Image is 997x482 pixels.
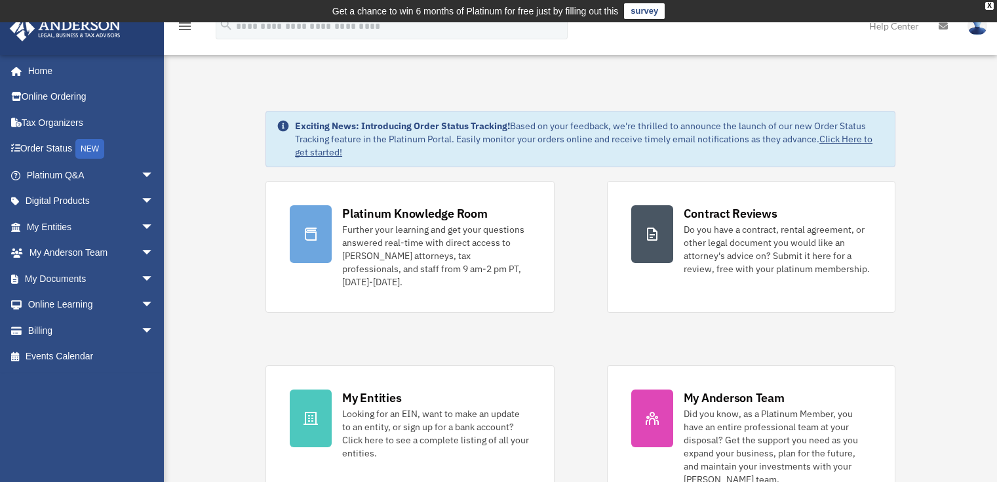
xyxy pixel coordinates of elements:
div: Do you have a contract, rental agreement, or other legal document you would like an attorney's ad... [684,223,871,275]
a: menu [177,23,193,34]
span: arrow_drop_down [141,292,167,319]
a: Tax Organizers [9,110,174,136]
a: Billingarrow_drop_down [9,317,174,344]
div: Platinum Knowledge Room [342,205,488,222]
div: close [985,2,994,10]
span: arrow_drop_down [141,162,167,189]
a: Digital Productsarrow_drop_down [9,188,174,214]
span: arrow_drop_down [141,266,167,292]
div: Contract Reviews [684,205,777,222]
span: arrow_drop_down [141,317,167,344]
a: Online Learningarrow_drop_down [9,292,174,318]
div: NEW [75,139,104,159]
a: survey [624,3,665,19]
a: Platinum Q&Aarrow_drop_down [9,162,174,188]
a: Platinum Knowledge Room Further your learning and get your questions answered real-time with dire... [265,181,554,313]
a: Order StatusNEW [9,136,174,163]
a: Contract Reviews Do you have a contract, rental agreement, or other legal document you would like... [607,181,895,313]
div: My Entities [342,390,401,406]
a: Home [9,58,167,84]
a: Online Ordering [9,84,174,110]
div: Looking for an EIN, want to make an update to an entity, or sign up for a bank account? Click her... [342,407,530,460]
div: Further your learning and get your questions answered real-time with direct access to [PERSON_NAM... [342,223,530,289]
span: arrow_drop_down [141,214,167,241]
a: My Anderson Teamarrow_drop_down [9,240,174,266]
a: Click Here to get started! [295,133,872,158]
img: Anderson Advisors Platinum Portal [6,16,125,41]
a: Events Calendar [9,344,174,370]
i: search [219,18,233,32]
a: My Entitiesarrow_drop_down [9,214,174,240]
div: Based on your feedback, we're thrilled to announce the launch of our new Order Status Tracking fe... [295,119,884,159]
a: My Documentsarrow_drop_down [9,266,174,292]
i: menu [177,18,193,34]
img: User Pic [968,16,987,35]
span: arrow_drop_down [141,188,167,215]
div: My Anderson Team [684,390,785,406]
span: arrow_drop_down [141,240,167,267]
strong: Exciting News: Introducing Order Status Tracking! [295,120,510,132]
div: Get a chance to win 6 months of Platinum for free just by filling out this [332,3,619,19]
